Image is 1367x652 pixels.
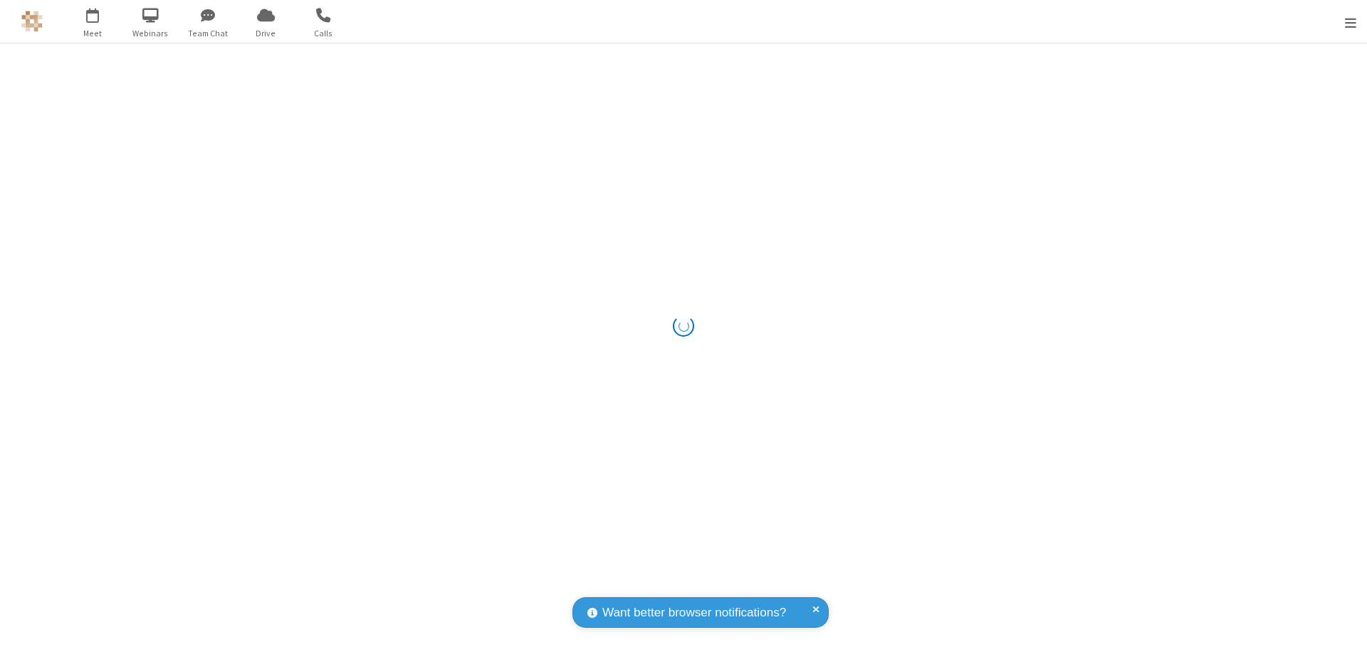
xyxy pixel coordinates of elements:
[21,11,43,32] img: QA Selenium DO NOT DELETE OR CHANGE
[239,27,293,40] span: Drive
[182,27,235,40] span: Team Chat
[124,27,177,40] span: Webinars
[297,27,350,40] span: Calls
[66,27,120,40] span: Meet
[602,604,786,622] span: Want better browser notifications?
